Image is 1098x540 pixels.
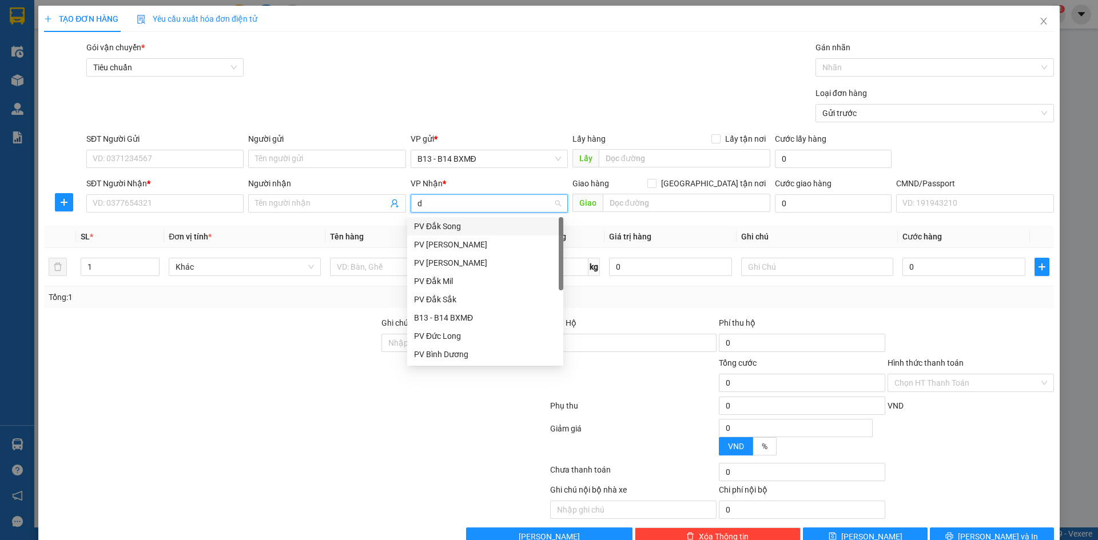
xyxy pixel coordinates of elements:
[549,463,718,483] div: Chưa thanh toán
[381,318,444,327] label: Ghi chú đơn hàng
[49,291,424,303] div: Tổng: 1
[390,199,399,208] span: user-add
[330,232,364,241] span: Tên hàng
[407,290,563,309] div: PV Đắk Sắk
[86,43,145,52] span: Gói vận chuyển
[248,177,405,190] div: Người nhận
[248,133,405,145] div: Người gửi
[603,194,770,212] input: Dọc đường
[55,198,73,207] span: plus
[737,226,898,248] th: Ghi chú
[11,26,26,54] img: logo
[176,258,314,275] span: Khác
[815,43,850,52] label: Gán nhãn
[414,220,556,233] div: PV Đắk Song
[407,235,563,254] div: PV Đức Xuyên
[39,69,133,77] strong: BIÊN NHẬN GỬI HÀNG HOÁ
[815,89,867,98] label: Loại đơn hàng
[417,150,561,167] span: B13 - B14 BXMĐ
[414,238,556,251] div: PV [PERSON_NAME]
[137,14,257,23] span: Yêu cầu xuất hóa đơn điện tử
[549,422,718,461] div: Giảm giá
[137,15,146,24] img: icon
[572,149,599,167] span: Lấy
[414,348,556,361] div: PV Bình Dương
[93,59,237,76] span: Tiêu chuẩn
[414,275,556,287] div: PV Đắk Mil
[407,345,563,363] div: PV Bình Dương
[775,179,832,188] label: Cước giao hàng
[87,79,106,96] span: Nơi nhận:
[411,133,568,145] div: VP gửi
[549,399,718,419] div: Phụ thu
[572,179,609,188] span: Giao hàng
[599,149,770,167] input: Dọc đường
[1035,258,1049,276] button: plus
[44,15,52,23] span: plus
[719,358,757,367] span: Tổng cước
[407,327,563,345] div: PV Đức Long
[719,317,885,334] div: Phí thu hộ
[572,194,603,212] span: Giao
[775,134,826,143] label: Cước lấy hàng
[775,150,892,168] input: Cước lấy hàng
[609,232,651,241] span: Giá trị hàng
[550,483,717,501] div: Ghi chú nội bộ nhà xe
[721,133,770,145] span: Lấy tận nơi
[822,105,1047,122] span: Gửi trước
[588,258,600,276] span: kg
[728,442,744,451] span: VND
[81,232,90,241] span: SL
[550,501,717,519] input: Nhập ghi chú
[381,334,548,352] input: Ghi chú đơn hàng
[414,311,556,324] div: B13 - B14 BXMĐ
[1028,6,1060,38] button: Close
[11,79,23,96] span: Nơi gửi:
[407,217,563,235] div: PV Đắk Song
[86,133,244,145] div: SĐT Người Gửi
[115,80,140,86] span: PV Cư Jút
[414,330,556,342] div: PV Đức Long
[657,177,770,190] span: [GEOGRAPHIC_DATA] tận nơi
[888,358,964,367] label: Hình thức thanh toán
[1039,17,1048,26] span: close
[55,193,73,211] button: plus
[609,258,732,276] input: 0
[762,442,767,451] span: %
[407,309,563,327] div: B13 - B14 BXMĐ
[330,258,482,276] input: VD: Bàn, Ghế
[169,232,212,241] span: Đơn vị tính
[407,272,563,290] div: PV Đắk Mil
[102,43,161,51] span: B131410250625
[1035,262,1049,271] span: plus
[44,14,118,23] span: TẠO ĐƠN HÀNG
[411,179,443,188] span: VP Nhận
[30,18,93,61] strong: CÔNG TY TNHH [GEOGRAPHIC_DATA] 214 QL13 - P.26 - Q.BÌNH THẠNH - TP HCM 1900888606
[86,177,244,190] div: SĐT Người Nhận
[414,293,556,306] div: PV Đắk Sắk
[550,318,576,327] span: Thu Hộ
[572,134,606,143] span: Lấy hàng
[719,483,885,501] div: Chi phí nội bộ
[49,258,67,276] button: delete
[407,254,563,272] div: PV Nam Đong
[775,194,892,213] input: Cước giao hàng
[109,51,161,60] span: 14:03:06 [DATE]
[896,177,1053,190] div: CMND/Passport
[741,258,893,276] input: Ghi Chú
[888,401,904,410] span: VND
[414,257,556,269] div: PV [PERSON_NAME]
[902,232,942,241] span: Cước hàng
